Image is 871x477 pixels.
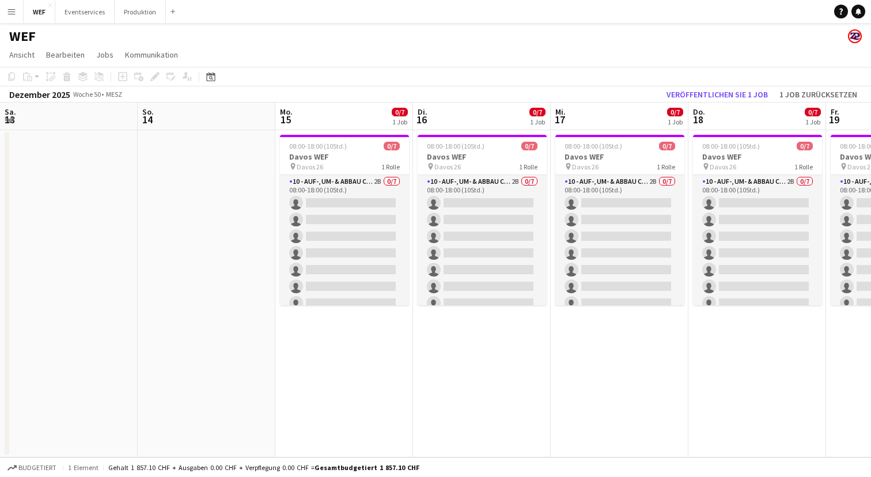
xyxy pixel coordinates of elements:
app-card-role: 10 - Auf-, Um- & Abbau Crew2B0/708:00-18:00 (10Std.) [280,175,409,315]
span: 1 Rolle [794,162,813,171]
app-card-role: 10 - Auf-, Um- & Abbau Crew2B0/708:00-18:00 (10Std.) [693,175,822,315]
app-job-card: 08:00-18:00 (10Std.)0/7Davos WEF Davos 261 Rolle10 - Auf-, Um- & Abbau Crew2B0/708:00-18:00 (10Std.) [280,135,409,305]
span: 0/7 [521,142,537,150]
a: Bearbeiten [41,47,89,62]
span: 0/7 [805,108,821,116]
span: Jobs [96,50,113,60]
span: Davos 26 [434,162,461,171]
app-job-card: 08:00-18:00 (10Std.)0/7Davos WEF Davos 261 Rolle10 - Auf-, Um- & Abbau Crew2B0/708:00-18:00 (10Std.) [418,135,547,305]
span: 0/7 [384,142,400,150]
h1: WEF [9,28,36,45]
span: 08:00-18:00 (10Std.) [427,142,484,150]
app-user-avatar: Team Zeitpol [848,29,862,43]
div: Dezember 2025 [9,89,70,100]
span: 1 Rolle [519,162,537,171]
span: Kommunikation [125,50,178,60]
span: Fr. [831,107,839,117]
span: 17 [554,113,566,126]
button: Veröffentlichen Sie 1 Job [662,87,772,102]
button: Eventservices [55,1,115,23]
div: Gehalt 1 857.10 CHF + Ausgaben 0.00 CHF + Verpflegung 0.00 CHF = [108,463,419,472]
span: Woche 50 [73,90,101,99]
span: Bearbeiten [46,50,85,60]
div: 1 Job [392,118,407,126]
span: Ansicht [9,50,35,60]
div: 1 Job [805,118,820,126]
app-job-card: 08:00-18:00 (10Std.)0/7Davos WEF Davos 261 Rolle10 - Auf-, Um- & Abbau Crew2B0/708:00-18:00 (10Std.) [555,135,684,305]
span: 14 [141,113,154,126]
h3: Davos WEF [693,152,822,162]
div: 1 Job [530,118,545,126]
span: 16 [416,113,427,126]
span: 0/7 [659,142,675,150]
app-card-role: 10 - Auf-, Um- & Abbau Crew2B0/708:00-18:00 (10Std.) [418,175,547,315]
span: Mi. [555,107,566,117]
span: 08:00-18:00 (10Std.) [702,142,760,150]
span: 15 [278,113,293,126]
a: Jobs [92,47,118,62]
div: 1 Job [668,118,683,126]
h3: Davos WEF [555,152,684,162]
app-job-card: 08:00-18:00 (10Std.)0/7Davos WEF Davos 261 Rolle10 - Auf-, Um- & Abbau Crew2B0/708:00-18:00 (10Std.) [693,135,822,305]
span: 1 Rolle [657,162,675,171]
button: Produktion [115,1,166,23]
span: 18 [691,113,705,126]
h3: Davos WEF [280,152,409,162]
span: 08:00-18:00 (10Std.) [289,142,347,150]
span: So. [142,107,154,117]
span: 1 Element [68,463,99,472]
button: Budgetiert [6,461,58,474]
div: MESZ [106,90,122,99]
span: Davos 26 [710,162,736,171]
span: 13 [3,113,16,126]
span: Gesamtbudgetiert 1 857.10 CHF [315,463,419,472]
a: Ansicht [5,47,39,62]
span: Do. [693,107,705,117]
span: 0/7 [667,108,683,116]
span: 08:00-18:00 (10Std.) [565,142,622,150]
a: Kommunikation [120,47,183,62]
app-card-role: 10 - Auf-, Um- & Abbau Crew2B0/708:00-18:00 (10Std.) [555,175,684,315]
button: 1 Job zurücksetzen [775,87,862,102]
span: 19 [829,113,839,126]
h3: Davos WEF [418,152,547,162]
span: Sa. [5,107,16,117]
span: 1 Rolle [381,162,400,171]
span: Davos 26 [297,162,323,171]
span: 0/7 [529,108,546,116]
span: Di. [418,107,427,117]
span: Mo. [280,107,293,117]
span: Budgetiert [18,464,56,472]
span: 0/7 [797,142,813,150]
span: 0/7 [392,108,408,116]
button: WEF [24,1,55,23]
span: Davos 26 [572,162,599,171]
